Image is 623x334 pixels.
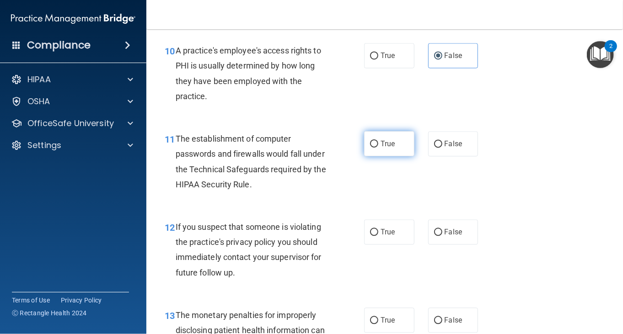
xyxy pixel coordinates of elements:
[381,228,395,236] span: True
[11,140,133,151] a: Settings
[370,317,378,324] input: True
[370,53,378,59] input: True
[12,296,50,305] a: Terms of Use
[165,222,175,233] span: 12
[27,140,61,151] p: Settings
[381,51,395,60] span: True
[445,228,462,236] span: False
[445,51,462,60] span: False
[165,310,175,321] span: 13
[165,134,175,145] span: 11
[27,74,51,85] p: HIPAA
[165,46,175,57] span: 10
[370,141,378,148] input: True
[609,46,612,58] div: 2
[176,46,321,101] span: A practice's employee's access rights to PHI is usually determined by how long they have been emp...
[445,316,462,324] span: False
[12,308,87,318] span: Ⓒ Rectangle Health 2024
[176,222,322,277] span: If you suspect that someone is violating the practice's privacy policy you should immediately con...
[27,118,114,129] p: OfficeSafe University
[434,317,442,324] input: False
[176,134,326,189] span: The establishment of computer passwords and firewalls would fall under the Technical Safeguards r...
[434,141,442,148] input: False
[381,139,395,148] span: True
[381,316,395,324] span: True
[434,53,442,59] input: False
[27,96,50,107] p: OSHA
[434,229,442,236] input: False
[11,118,133,129] a: OfficeSafe University
[11,74,133,85] a: HIPAA
[61,296,102,305] a: Privacy Policy
[27,39,91,52] h4: Compliance
[445,139,462,148] span: False
[11,10,135,28] img: PMB logo
[370,229,378,236] input: True
[587,41,614,68] button: Open Resource Center, 2 new notifications
[465,274,612,310] iframe: Drift Widget Chat Controller
[11,96,133,107] a: OSHA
